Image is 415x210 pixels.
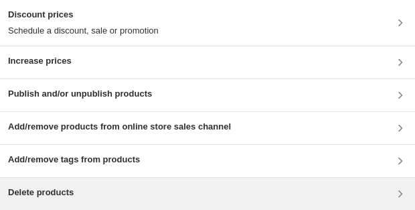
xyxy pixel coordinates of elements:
h3: Increase prices [8,54,72,68]
h3: Discount prices [8,8,159,21]
p: Schedule a discount, sale or promotion [8,24,159,38]
h3: Delete products [8,186,74,199]
h3: Publish and/or unpublish products [8,87,152,101]
h3: Add/remove products from online store sales channel [8,120,231,134]
h3: Add/remove tags from products [8,153,140,166]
